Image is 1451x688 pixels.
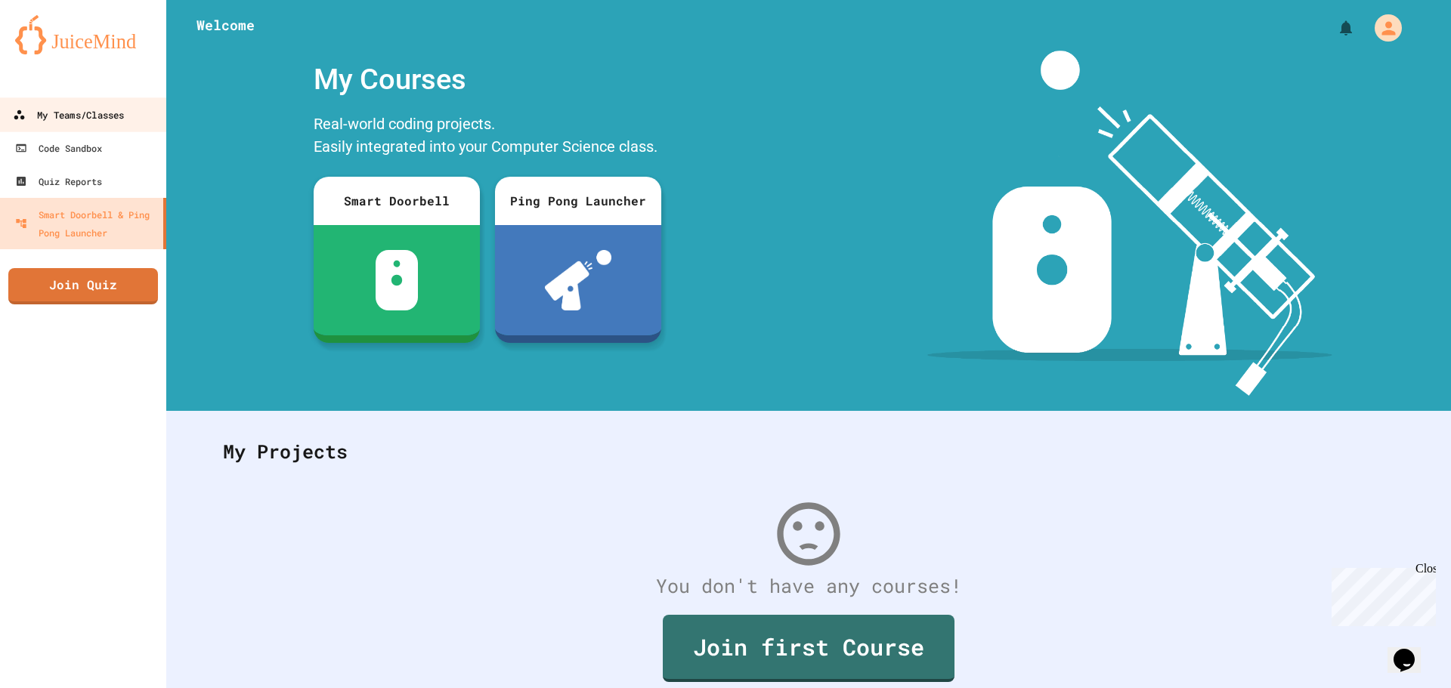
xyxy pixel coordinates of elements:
[6,6,104,96] div: Chat with us now!Close
[208,422,1409,481] div: My Projects
[15,205,157,242] div: Smart Doorbell & Ping Pong Launcher
[495,177,661,225] div: Ping Pong Launcher
[663,615,954,682] a: Join first Course
[15,139,102,157] div: Code Sandbox
[306,51,669,109] div: My Courses
[1309,15,1359,41] div: My Notifications
[13,106,124,125] div: My Teams/Classes
[314,177,480,225] div: Smart Doorbell
[376,250,419,310] img: sdb-white.svg
[1326,562,1436,626] iframe: chat widget
[927,51,1332,396] img: banner-image-my-projects.png
[1359,11,1406,45] div: My Account
[15,15,151,54] img: logo-orange.svg
[208,572,1409,600] div: You don't have any courses!
[306,109,669,165] div: Real-world coding projects. Easily integrated into your Computer Science class.
[8,268,158,304] a: Join Quiz
[545,250,612,310] img: ppl-with-ball.png
[1388,628,1436,673] iframe: chat widget
[15,172,102,190] div: Quiz Reports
